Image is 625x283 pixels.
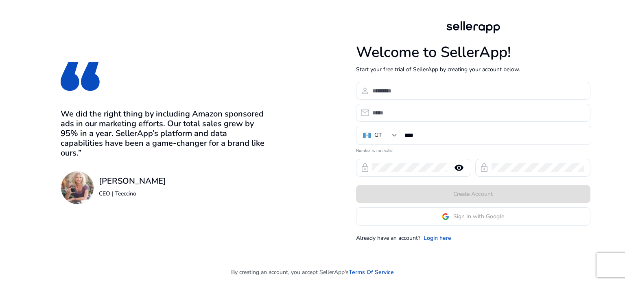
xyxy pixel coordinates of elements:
h1: Welcome to SellerApp! [356,44,590,61]
p: Already have an account? [356,234,420,242]
h3: [PERSON_NAME] [99,176,166,186]
span: person [360,86,370,96]
span: email [360,108,370,118]
mat-error: Number is not valid [356,145,590,154]
p: CEO | Teeccino [99,189,166,198]
span: lock [479,163,489,173]
p: Start your free trial of SellerApp by creating your account below. [356,65,590,74]
a: Login here [424,234,451,242]
mat-icon: remove_red_eye [449,163,469,173]
h3: We did the right thing by including Amazon sponsored ads in our marketing efforts. Our total sale... [61,109,269,158]
div: GT [374,131,382,140]
span: lock [360,163,370,173]
a: Terms Of Service [349,268,394,276]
